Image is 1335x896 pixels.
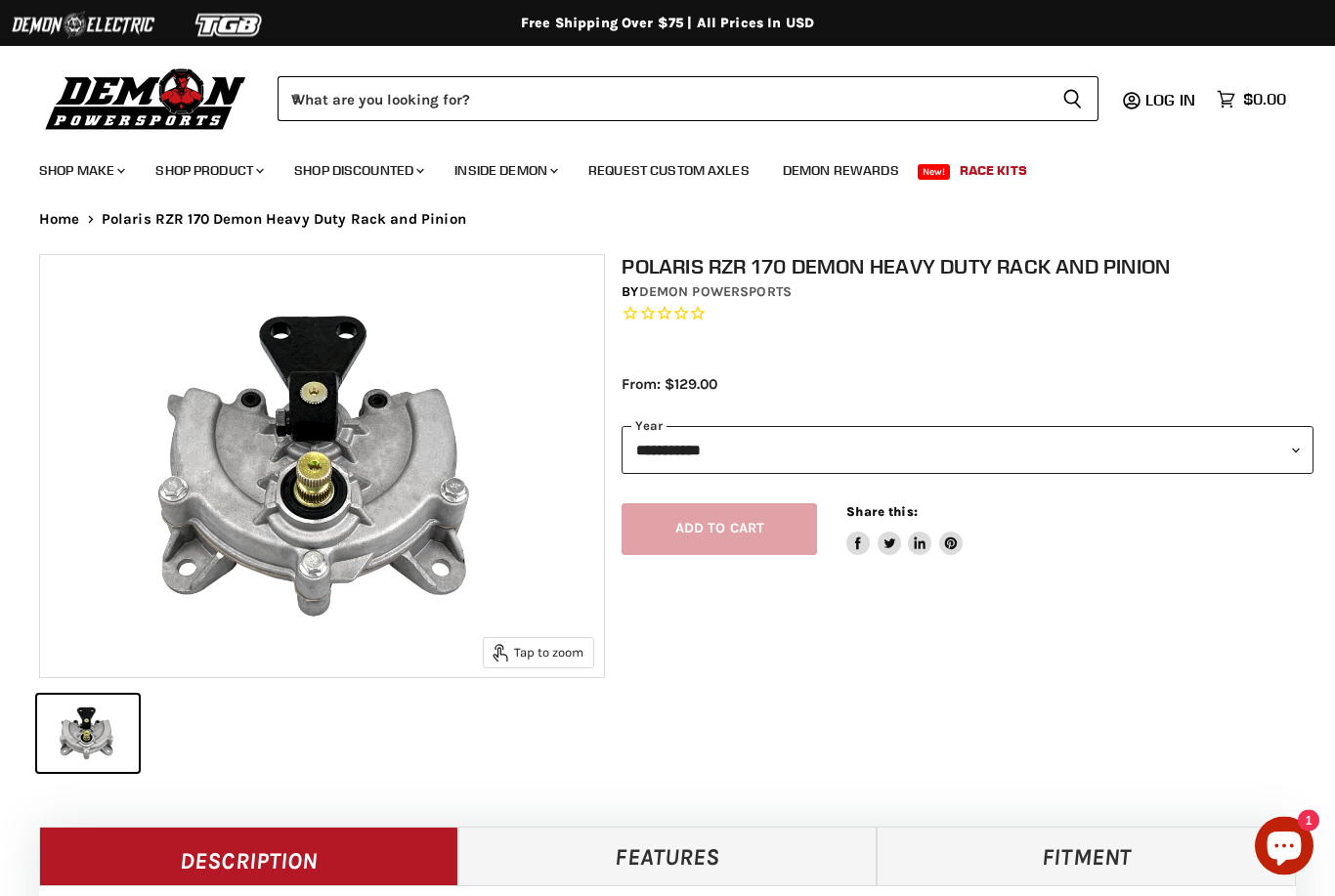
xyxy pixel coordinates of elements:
select: year [622,427,1313,475]
inbox-online-store-chat: Shopify online store chat [1249,817,1319,880]
a: Home [39,212,80,229]
input: When autocomplete results are available use up and down arrows to review and enter to select [278,76,1047,121]
a: $0.00 [1207,85,1296,113]
img: Demon Powersports [39,64,253,133]
span: Share this: [846,505,917,520]
a: Inside Demon [440,150,570,191]
span: $0.00 [1243,90,1286,108]
a: Description [39,828,458,886]
a: Log in [1137,91,1207,108]
button: Tap to zoom [484,639,593,668]
a: Demon Powersports [639,284,792,301]
a: Fitment [877,828,1296,886]
span: Rated 0.0 out of 5 stars 0 reviews [622,305,1313,325]
span: Polaris RZR 170 Demon Heavy Duty Rack and Pinion [102,212,466,229]
a: Shop Make [24,150,137,191]
a: Features [458,828,878,886]
a: Demon Rewards [768,150,914,191]
span: From: $129.00 [622,376,717,394]
span: New! [918,164,951,180]
a: Request Custom Axles [574,150,764,191]
img: IMAGE [40,256,604,679]
div: by [622,282,1313,304]
img: TGB Logo 2 [156,7,303,44]
span: Tap to zoom [493,645,583,662]
button: Search [1047,76,1098,121]
ul: Main menu [24,143,1281,191]
button: IMAGE thumbnail [37,696,139,773]
a: Shop Product [141,150,276,191]
a: Race Kits [945,150,1042,191]
h1: Polaris RZR 170 Demon Heavy Duty Rack and Pinion [622,255,1313,279]
aside: Share this: [846,504,963,556]
span: Log in [1145,90,1195,109]
a: Shop Discounted [280,150,436,191]
img: Demon Electric Logo 2 [10,7,156,44]
form: Product [278,76,1098,121]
